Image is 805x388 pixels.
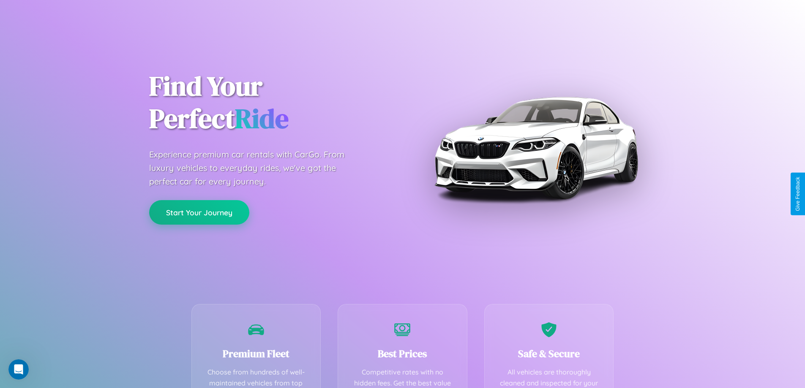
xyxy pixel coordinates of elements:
span: Ride [235,100,289,137]
img: Premium BMW car rental vehicle [430,42,641,253]
p: Experience premium car rentals with CarGo. From luxury vehicles to everyday rides, we've got the ... [149,148,360,188]
h3: Best Prices [351,347,454,361]
h1: Find Your Perfect [149,70,390,135]
button: Start Your Journey [149,200,249,225]
h3: Premium Fleet [205,347,308,361]
div: Give Feedback [795,177,801,211]
iframe: Intercom live chat [8,359,29,380]
h3: Safe & Secure [497,347,601,361]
